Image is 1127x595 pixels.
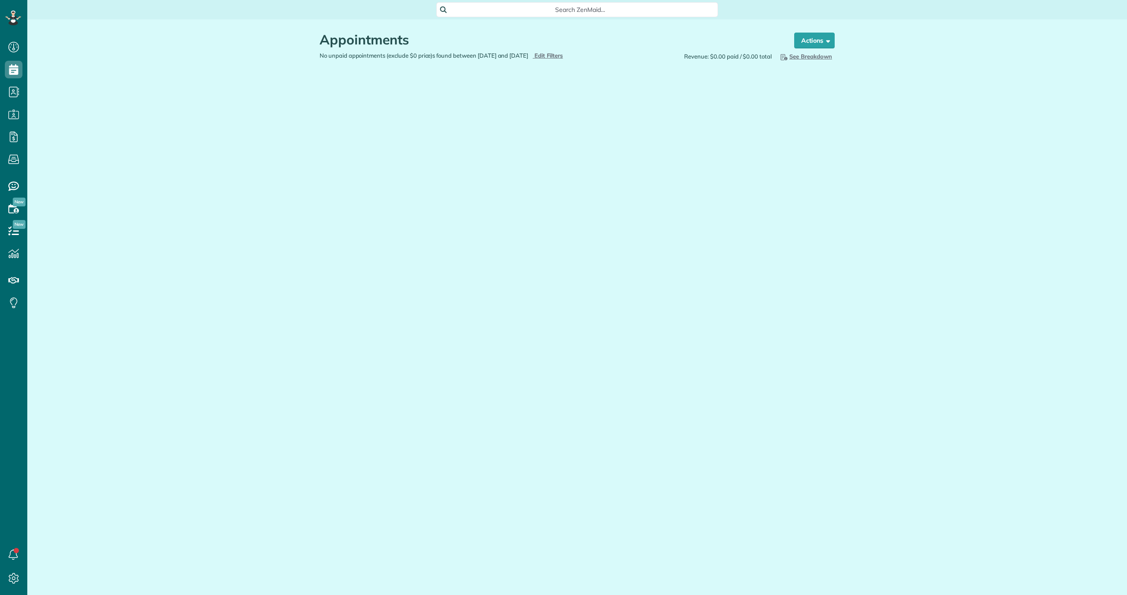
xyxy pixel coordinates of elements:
[313,51,577,60] div: No unpaid appointments (exclude $0 price)s found between [DATE] and [DATE]
[776,51,835,61] button: See Breakdown
[779,53,832,60] span: See Breakdown
[13,220,26,229] span: New
[534,52,563,59] span: Edit Filters
[533,52,563,59] a: Edit Filters
[13,198,26,206] span: New
[684,52,772,61] span: Revenue: $0.00 paid / $0.00 total
[794,33,835,48] button: Actions
[320,33,777,47] h1: Appointments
